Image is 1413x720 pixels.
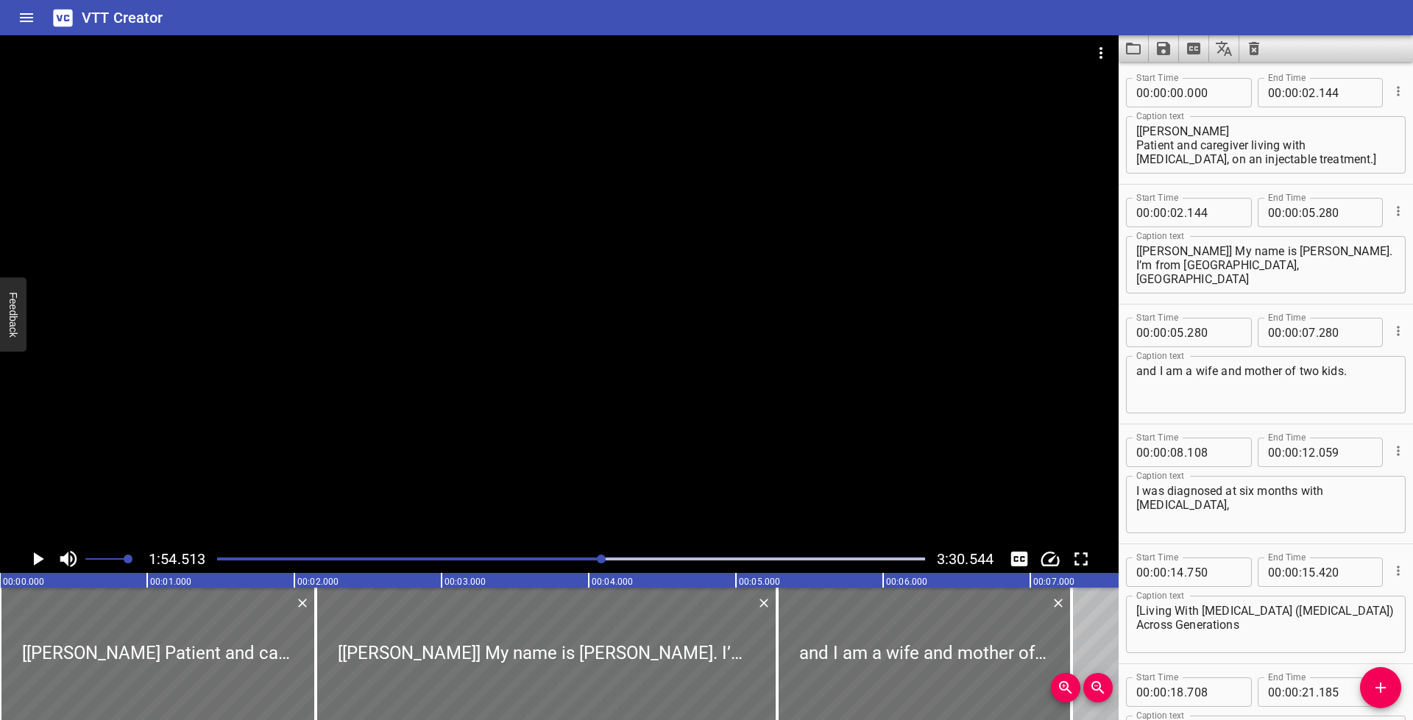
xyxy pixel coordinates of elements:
[1282,198,1285,227] span: :
[1389,312,1406,350] div: Cue Options
[1389,202,1408,221] button: Cue Options
[1136,198,1150,227] input: 00
[1184,318,1187,347] span: .
[293,594,310,613] div: Delete Cue
[1316,677,1319,707] span: .
[1302,198,1316,227] input: 05
[1067,545,1095,573] button: Toggle fullscreen
[1150,318,1153,347] span: :
[1187,78,1241,107] input: 000
[1184,557,1187,587] span: .
[1170,677,1184,707] input: 18
[1316,557,1319,587] span: .
[1215,40,1233,57] svg: Translate captions
[1167,318,1170,347] span: :
[1167,677,1170,707] span: :
[1316,318,1319,347] span: .
[1268,318,1282,347] input: 00
[1150,198,1153,227] span: :
[754,594,771,613] div: Delete Cue
[1282,677,1285,707] span: :
[1153,318,1167,347] input: 00
[1389,82,1408,101] button: Cue Options
[1125,40,1142,57] svg: Load captions from file
[1170,557,1184,587] input: 14
[1319,318,1373,347] input: 280
[1005,545,1033,573] button: Toggle captions
[1083,35,1119,71] button: Video Options
[1149,35,1179,62] button: Save captions to file
[1268,677,1282,707] input: 00
[1033,577,1074,587] text: 00:07.000
[1049,594,1066,613] div: Delete Cue
[1170,438,1184,467] input: 08
[1268,438,1282,467] input: 00
[1389,671,1406,710] div: Cue Options
[1179,35,1209,62] button: Extract captions from video
[1153,78,1167,107] input: 00
[1299,438,1302,467] span: :
[937,550,994,568] span: 3:30.544
[1299,557,1302,587] span: :
[1153,438,1167,467] input: 00
[1209,35,1239,62] button: Translate captions
[124,555,132,563] span: Set video volume
[1268,198,1282,227] input: 00
[24,545,52,573] button: Play/Pause
[1150,78,1153,107] span: :
[1302,78,1316,107] input: 02
[1184,198,1187,227] span: .
[1153,198,1167,227] input: 00
[1136,438,1150,467] input: 00
[1316,78,1319,107] span: .
[1184,78,1187,107] span: .
[1282,318,1285,347] span: :
[1167,78,1170,107] span: :
[1136,78,1150,107] input: 00
[54,545,82,573] button: Toggle mute
[1319,78,1373,107] input: 144
[1285,318,1299,347] input: 00
[1302,318,1316,347] input: 07
[1184,677,1187,707] span: .
[1245,40,1263,57] svg: Clear captions
[1282,557,1285,587] span: :
[1155,40,1172,57] svg: Save captions to file
[1049,594,1068,613] button: Delete
[1302,438,1316,467] input: 12
[217,557,925,560] div: Play progress
[1136,557,1150,587] input: 00
[1136,677,1150,707] input: 00
[445,577,486,587] text: 00:03.000
[1282,78,1285,107] span: :
[1360,667,1401,708] button: Add Cue
[1150,438,1153,467] span: :
[1170,198,1184,227] input: 02
[1282,438,1285,467] span: :
[1319,677,1373,707] input: 185
[1153,677,1167,707] input: 00
[886,577,927,587] text: 00:06.000
[1185,40,1203,57] svg: Extract captions from video
[1285,438,1299,467] input: 00
[1167,557,1170,587] span: :
[1389,441,1408,460] button: Cue Options
[1319,198,1373,227] input: 280
[1153,557,1167,587] input: 00
[150,577,191,587] text: 00:01.000
[1170,318,1184,347] input: 05
[1150,677,1153,707] span: :
[1389,432,1406,470] div: Cue Options
[1136,244,1395,286] textarea: [[PERSON_NAME]] My name is [PERSON_NAME]. I’m from [GEOGRAPHIC_DATA], [GEOGRAPHIC_DATA]
[1239,35,1269,62] button: Clear captions
[1302,677,1316,707] input: 21
[1389,561,1408,580] button: Cue Options
[1167,198,1170,227] span: :
[1316,438,1319,467] span: .
[3,577,44,587] text: 00:00.000
[1187,318,1241,347] input: 280
[1187,557,1241,587] input: 750
[739,577,780,587] text: 00:05.000
[1083,673,1113,702] button: Zoom Out
[1136,604,1395,646] textarea: [Living With [MEDICAL_DATA] ([MEDICAL_DATA]) Across Generations sanofi | REGENERON logos]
